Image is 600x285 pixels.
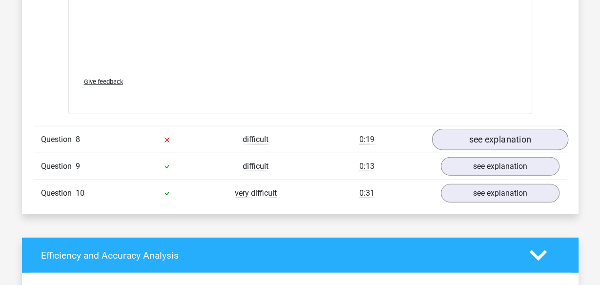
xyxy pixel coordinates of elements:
a: see explanation [432,129,568,150]
span: very difficult [235,188,277,198]
span: 8 [76,135,80,144]
span: Question [41,161,76,172]
span: Give feedback [84,78,123,85]
span: 10 [76,188,84,198]
a: see explanation [441,157,559,176]
a: see explanation [441,184,559,203]
span: 9 [76,162,80,171]
span: difficult [243,135,269,144]
span: difficult [243,162,269,171]
span: 0:19 [359,135,374,144]
span: 0:31 [359,188,374,198]
span: Question [41,187,76,199]
span: Question [41,134,76,145]
span: 0:13 [359,162,374,171]
h4: Efficiency and Accuracy Analysis [41,250,515,261]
